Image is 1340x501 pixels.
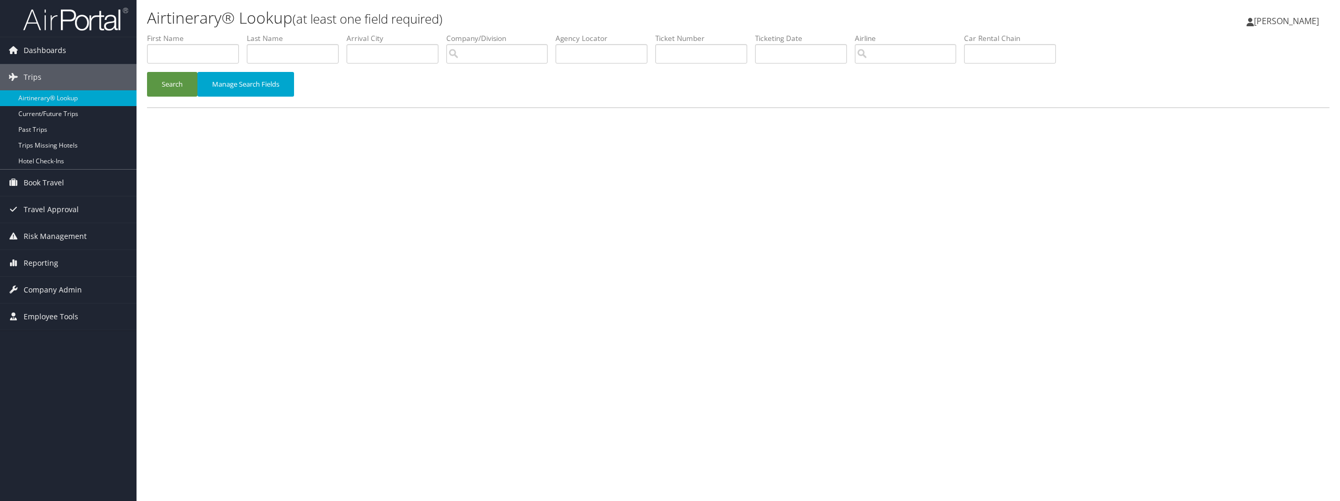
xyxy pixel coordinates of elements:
label: First Name [147,33,247,44]
span: Trips [24,64,41,90]
a: [PERSON_NAME] [1247,5,1329,37]
label: Arrival City [347,33,446,44]
span: Risk Management [24,223,87,249]
span: Company Admin [24,277,82,303]
span: Employee Tools [24,304,78,330]
span: Travel Approval [24,196,79,223]
label: Agency Locator [556,33,655,44]
span: Book Travel [24,170,64,196]
h1: Airtinerary® Lookup [147,7,935,29]
label: Airline [855,33,964,44]
button: Manage Search Fields [197,72,294,97]
label: Ticketing Date [755,33,855,44]
span: [PERSON_NAME] [1254,15,1319,27]
label: Company/Division [446,33,556,44]
img: airportal-logo.png [23,7,128,32]
label: Ticket Number [655,33,755,44]
span: Dashboards [24,37,66,64]
small: (at least one field required) [292,10,443,27]
label: Car Rental Chain [964,33,1064,44]
button: Search [147,72,197,97]
span: Reporting [24,250,58,276]
label: Last Name [247,33,347,44]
